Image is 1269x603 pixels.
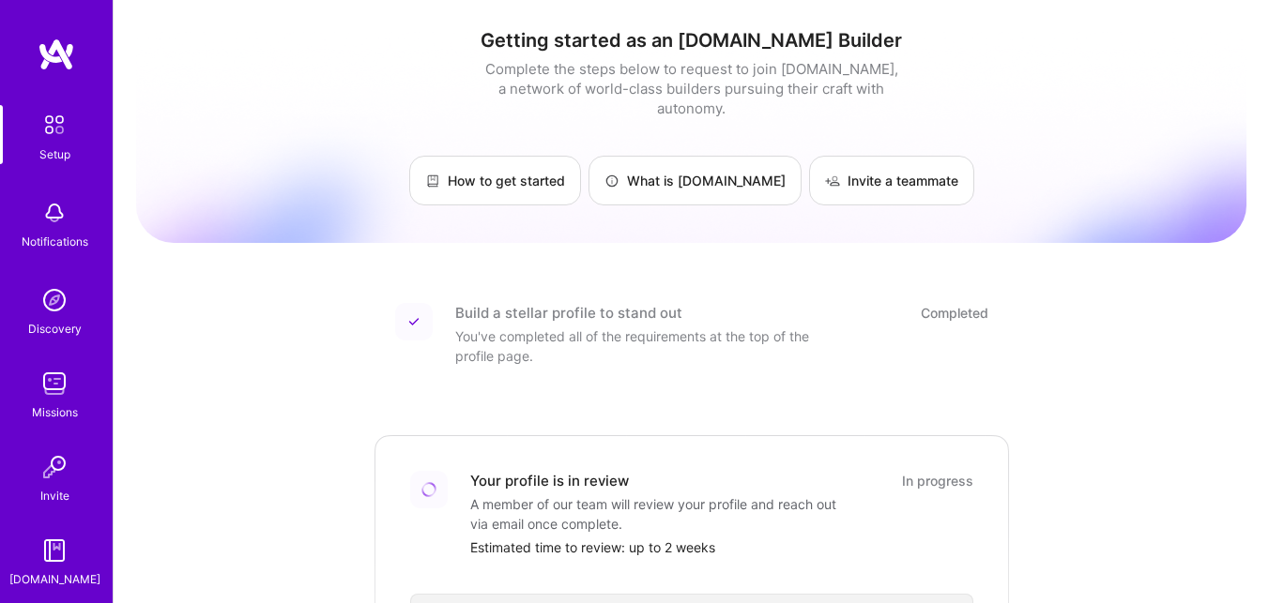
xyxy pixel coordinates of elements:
a: How to get started [409,156,581,205]
img: discovery [36,281,73,319]
div: Build a stellar profile to stand out [455,303,682,323]
div: A member of our team will review your profile and reach out via email once complete. [470,494,846,534]
img: How to get started [425,173,440,188]
img: bell [36,194,73,232]
div: You've completed all of the requirements at the top of the profile page. [455,326,831,366]
div: Setup [39,144,70,164]
div: Estimated time to review: up to 2 weeks [470,537,973,557]
img: Invite a teammate [825,173,840,188]
div: Missions [32,402,78,422]
img: guide book [36,532,73,569]
img: What is A.Team [604,173,619,188]
div: Your profile is in review [470,471,629,490]
img: teamwork [36,365,73,402]
div: Completed [921,303,988,323]
div: In progress [902,471,973,490]
h1: Getting started as an [DOMAIN_NAME] Builder [136,29,1246,52]
div: Discovery [28,319,82,339]
img: setup [35,105,74,144]
a: Invite a teammate [809,156,974,205]
img: logo [38,38,75,71]
div: Notifications [22,232,88,251]
a: What is [DOMAIN_NAME] [589,156,802,205]
div: [DOMAIN_NAME] [9,569,100,589]
img: Invite [36,448,73,486]
img: Loading [420,481,437,499]
img: Completed [408,316,420,327]
div: Complete the steps below to request to join [DOMAIN_NAME], a network of world-class builders purs... [481,59,903,118]
div: Invite [40,486,69,505]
